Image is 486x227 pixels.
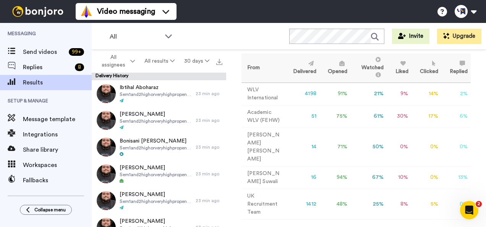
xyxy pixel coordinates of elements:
[120,91,192,97] span: Sem1and2highorveryhighpropensitytoapplyandenrolUK
[387,166,411,189] td: 10 %
[387,105,411,128] td: 30 %
[241,128,284,166] td: [PERSON_NAME] [PERSON_NAME]
[387,83,411,105] td: 9 %
[23,161,92,170] span: Workspaces
[140,54,180,68] button: All results
[284,54,319,83] th: Delivered
[196,144,222,150] div: 23 min ago
[350,54,387,83] th: Watched
[411,54,441,83] th: Clicked
[23,145,92,154] span: Share library
[120,164,192,172] span: [PERSON_NAME]
[97,164,116,183] img: 2bcce785-2970-45cb-824a-f803097733d7-thumb.jpg
[411,128,441,166] td: 0 %
[216,59,222,65] img: export.svg
[75,63,84,71] div: 8
[441,166,471,189] td: 13 %
[23,78,92,87] span: Results
[120,217,192,225] span: [PERSON_NAME]
[350,166,387,189] td: 67 %
[120,172,192,178] span: Sem1and2highorveryhighpropensitytoapplyandenrolUK
[34,207,66,213] span: Collapse menu
[92,187,226,214] a: [PERSON_NAME]Sem1and2highorveryhighpropensitytoapplyandenrolUK23 min ago
[284,105,319,128] td: 51
[23,47,66,57] span: Send videos
[120,145,192,151] span: Sem1and2highorveryhighpropensitytoapplyandenrolUK
[392,29,429,44] button: Invite
[411,189,441,219] td: 5 %
[120,137,192,145] span: Bonisani [PERSON_NAME]
[120,118,192,124] span: Sem1and2highorveryhighpropensitytoapplyandenrolUK
[23,130,92,139] span: Integrations
[411,166,441,189] td: 0 %
[110,32,161,41] span: All
[120,84,192,91] span: Ibtihal Aboharaz
[441,189,471,219] td: 0 %
[441,83,471,105] td: 2 %
[98,54,129,69] span: All assignees
[441,128,471,166] td: 0 %
[23,176,92,185] span: Fallbacks
[23,63,72,72] span: Replies
[284,128,319,166] td: 14
[284,189,319,219] td: 1412
[120,110,192,118] span: [PERSON_NAME]
[92,134,226,161] a: Bonisani [PERSON_NAME]Sem1and2highorveryhighpropensitytoapplyandenrolUK23 min ago
[319,128,350,166] td: 71 %
[319,83,350,105] td: 91 %
[97,138,116,157] img: 2bcce785-2970-45cb-824a-f803097733d7-thumb.jpg
[350,83,387,105] td: 21 %
[120,191,192,198] span: [PERSON_NAME]
[387,54,411,83] th: Liked
[9,6,66,17] img: bj-logo-header-white.svg
[97,6,155,17] span: Video messaging
[350,128,387,166] td: 50 %
[241,54,284,83] th: From
[214,55,225,67] button: Export all results that match these filters now.
[97,84,116,103] img: 2bcce785-2970-45cb-824a-f803097733d7-thumb.jpg
[319,54,350,83] th: Opened
[441,54,471,83] th: Replied
[97,191,116,210] img: 2bcce785-2970-45cb-824a-f803097733d7-thumb.jpg
[350,189,387,219] td: 25 %
[437,29,481,44] button: Upgrade
[196,171,222,177] div: 23 min ago
[460,201,478,219] iframe: Intercom live chat
[196,198,222,204] div: 23 min ago
[284,83,319,105] td: 4198
[387,189,411,219] td: 8 %
[179,54,214,68] button: 30 days
[350,105,387,128] td: 61 %
[196,117,222,123] div: 23 min ago
[284,166,319,189] td: 16
[476,201,482,207] span: 2
[411,83,441,105] td: 14 %
[92,107,226,134] a: [PERSON_NAME]Sem1and2highorveryhighpropensitytoapplyandenrolUK23 min ago
[241,83,284,105] td: WLV International
[93,50,140,72] button: All assignees
[80,5,92,18] img: vm-color.svg
[196,91,222,97] div: 23 min ago
[411,105,441,128] td: 17 %
[241,189,284,219] td: UK Recruitment Team
[92,161,226,187] a: [PERSON_NAME]Sem1and2highorveryhighpropensitytoapplyandenrolUK23 min ago
[20,205,72,215] button: Collapse menu
[319,166,350,189] td: 94 %
[441,105,471,128] td: 6 %
[69,48,84,56] div: 99 +
[319,189,350,219] td: 48 %
[23,115,92,124] span: Message template
[387,128,411,166] td: 0 %
[92,80,226,107] a: Ibtihal AboharazSem1and2highorveryhighpropensitytoapplyandenrolUK23 min ago
[92,73,226,80] div: Delivery History
[241,105,284,128] td: Academic WLV (FEHW)
[120,198,192,204] span: Sem1and2highorveryhighpropensitytoapplyandenrolUK
[241,166,284,189] td: [PERSON_NAME] Suwali
[319,105,350,128] td: 75 %
[97,111,116,130] img: 2bcce785-2970-45cb-824a-f803097733d7-thumb.jpg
